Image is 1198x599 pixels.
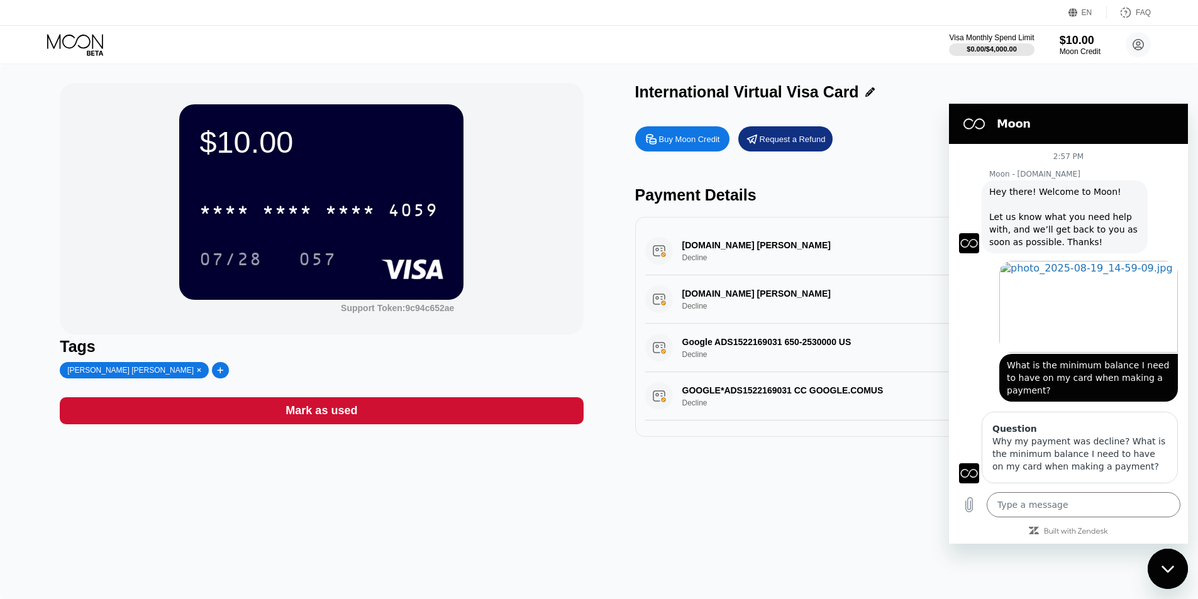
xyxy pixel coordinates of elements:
div: $10.00 [1060,34,1101,47]
div: Request a Refund [760,134,826,145]
div: International Virtual Visa Card [635,83,859,101]
div: 057 [289,243,346,275]
div: Mark as used [286,404,357,418]
div: FAQ [1107,6,1151,19]
div: EN [1068,6,1107,19]
div: $10.00 [199,124,443,160]
div: Support Token:9c94c652ae [341,303,454,313]
div: Visa Monthly Spend Limit [949,33,1034,42]
div: EN [1082,8,1092,17]
div: Buy Moon Credit [659,134,720,145]
div: 07/28 [199,251,262,271]
div: 07/28 [190,243,272,275]
div: [PERSON_NAME] [PERSON_NAME] [67,366,194,375]
iframe: Messaging window [949,104,1188,544]
div: 4059 [388,202,438,222]
iframe: Button to launch messaging window, conversation in progress [1148,549,1188,589]
div: 057 [299,251,336,271]
div: Buy Moon Credit [635,126,729,151]
div: Payment Details [635,186,1158,204]
div: Request a Refund [738,126,833,151]
div: Visa Monthly Spend Limit$0.00/$4,000.00 [949,33,1034,56]
div: Tags [60,338,583,356]
div: FAQ [1136,8,1151,17]
div: Mark as used [60,397,583,424]
div: Moon Credit [1060,47,1101,56]
div: $10.00Moon Credit [1060,34,1101,56]
div: Support Token: 9c94c652ae [341,303,454,313]
div: $0.00 / $4,000.00 [967,45,1017,53]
